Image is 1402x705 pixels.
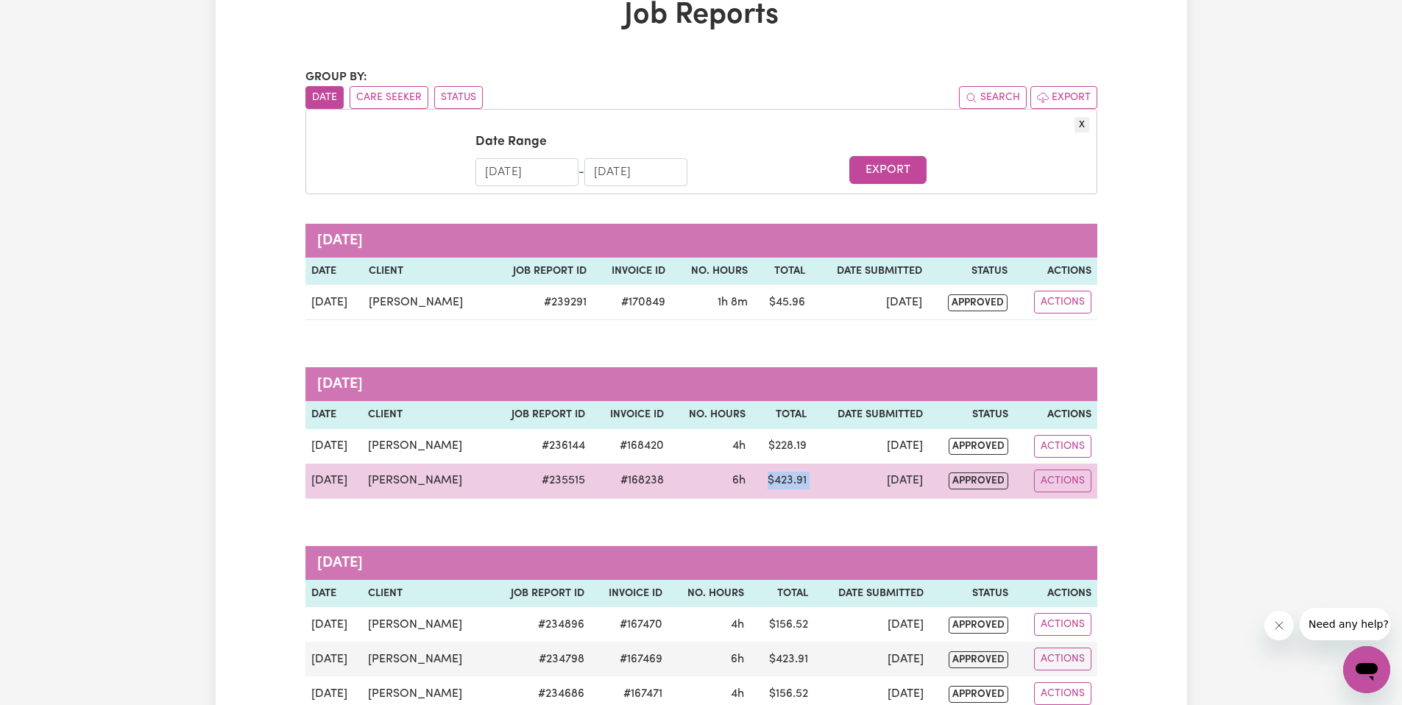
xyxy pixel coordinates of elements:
[812,429,929,464] td: [DATE]
[949,651,1008,668] span: approved
[362,429,489,464] td: [PERSON_NAME]
[731,619,744,631] span: 4 hours
[350,86,428,109] button: sort invoices by care seeker
[668,580,750,608] th: No. Hours
[434,86,483,109] button: sort invoices by paid status
[849,156,927,184] button: Export
[489,642,590,676] td: # 234798
[305,607,362,642] td: [DATE]
[1300,608,1390,640] iframe: Message from company
[754,258,811,286] th: Total
[590,642,668,676] td: #167469
[305,580,362,608] th: Date
[590,607,668,642] td: #167470
[949,617,1008,634] span: approved
[305,642,362,676] td: [DATE]
[489,401,592,429] th: Job Report ID
[1014,580,1097,608] th: Actions
[814,607,930,642] td: [DATE]
[718,297,748,308] span: 1 hour 8 minutes
[811,285,928,320] td: [DATE]
[305,429,363,464] td: [DATE]
[750,642,814,676] td: $ 423.91
[489,429,592,464] td: # 236144
[750,580,814,608] th: Total
[305,464,363,499] td: [DATE]
[591,429,670,464] td: #168420
[930,580,1015,608] th: Status
[949,686,1008,703] span: approved
[363,258,490,286] th: Client
[305,71,367,83] span: Group by:
[1034,682,1091,705] button: Actions
[812,464,929,499] td: [DATE]
[490,258,592,286] th: Job Report ID
[591,464,670,499] td: #168238
[362,401,489,429] th: Client
[1013,258,1097,286] th: Actions
[305,367,1097,401] caption: [DATE]
[590,580,668,608] th: Invoice ID
[578,163,584,181] div: -
[949,472,1008,489] span: approved
[959,86,1027,109] button: Search
[1034,435,1091,458] button: Actions
[362,642,489,676] td: [PERSON_NAME]
[475,132,547,152] label: Date Range
[1030,86,1097,109] button: Export
[751,429,812,464] td: $ 228.19
[1034,648,1091,670] button: Actions
[670,401,751,429] th: No. Hours
[305,285,363,320] td: [DATE]
[489,580,590,608] th: Job Report ID
[1264,611,1294,640] iframe: Close message
[475,158,578,186] input: Start Date
[949,438,1008,455] span: approved
[305,401,363,429] th: Date
[812,401,929,429] th: Date Submitted
[671,258,754,286] th: No. Hours
[814,642,930,676] td: [DATE]
[754,285,811,320] td: $ 45.96
[490,285,592,320] td: # 239291
[948,294,1008,311] span: approved
[1034,291,1091,313] button: Actions
[1014,401,1097,429] th: Actions
[1074,117,1089,132] button: X
[305,224,1097,258] caption: [DATE]
[732,440,746,452] span: 4 hours
[584,158,687,186] input: End Date
[305,86,344,109] button: sort invoices by date
[362,464,489,499] td: [PERSON_NAME]
[363,285,490,320] td: [PERSON_NAME]
[1034,613,1091,636] button: Actions
[305,546,1097,580] caption: [DATE]
[362,580,489,608] th: Client
[731,653,744,665] span: 6 hours
[929,401,1014,429] th: Status
[750,607,814,642] td: $ 156.52
[1343,646,1390,693] iframe: Button to launch messaging window
[591,401,670,429] th: Invoice ID
[811,258,928,286] th: Date Submitted
[928,258,1014,286] th: Status
[305,258,363,286] th: Date
[489,464,592,499] td: # 235515
[592,258,671,286] th: Invoice ID
[732,475,746,486] span: 6 hours
[362,607,489,642] td: [PERSON_NAME]
[751,401,812,429] th: Total
[489,607,590,642] td: # 234896
[592,285,671,320] td: #170849
[751,464,812,499] td: $ 423.91
[731,688,744,700] span: 4 hours
[1034,470,1091,492] button: Actions
[814,580,930,608] th: Date Submitted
